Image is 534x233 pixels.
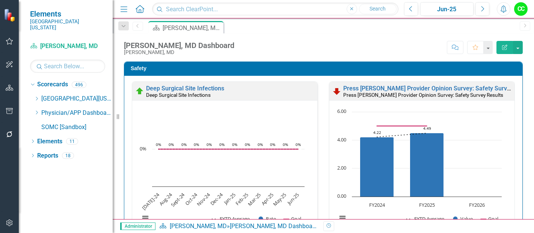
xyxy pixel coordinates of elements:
[333,108,511,230] div: Chart. Highcharts interactive chart.
[66,138,78,144] div: 11
[329,81,515,232] div: Double-Click to Edit
[219,142,225,147] text: 0%
[4,9,17,22] img: ClearPoint Strategy
[337,108,346,114] text: 6.00
[369,201,385,208] text: FY2024
[124,50,234,55] div: [PERSON_NAME], MD
[373,130,381,135] text: 4.22
[152,3,398,16] input: Search ClearPoint...
[332,87,341,96] img: Below Plan
[296,142,301,147] text: 0%
[258,142,263,147] text: 0%
[460,215,473,222] text: Value
[195,191,211,207] text: Nov-24
[260,191,275,206] text: Apr-25
[184,191,199,206] text: Oct-24
[453,216,473,222] button: Show Value
[230,222,318,230] div: [PERSON_NAME], MD Dashboard
[194,142,199,147] text: 0%
[414,215,444,222] text: FYTD Average
[41,95,113,103] a: [GEOGRAPHIC_DATA][US_STATE]
[232,142,237,147] text: 0%
[120,222,155,230] span: Administrator
[41,123,113,132] a: SOMC [Sandbox]
[209,191,225,207] text: Dec-24
[514,2,528,16] button: CC
[159,222,318,231] div: »
[158,191,173,207] text: Aug-24
[343,92,503,98] small: Press [PERSON_NAME] Provider Opinion Survey: Safety Survey Results
[72,81,86,88] div: 496
[259,216,276,222] button: Show Rate
[423,5,471,14] div: Jun-25
[169,191,186,208] text: Sept-24
[41,109,113,117] a: Physician/APP Dashboards
[146,92,211,98] small: Deep Surgical Site Infections
[156,142,161,147] text: 0%
[220,215,250,222] text: FYTD Average
[181,142,187,147] text: 0%
[333,108,505,230] svg: Interactive chart
[140,145,146,152] text: 0%
[481,216,498,222] button: Show Goal
[141,191,161,211] text: [DATE]-24
[30,42,105,51] a: [PERSON_NAME], MD
[62,152,74,159] div: 18
[488,215,498,222] text: Goal
[337,136,346,143] text: 4.00
[30,18,105,31] small: [GEOGRAPHIC_DATA][US_STATE]
[272,191,288,207] text: May-25
[266,215,276,222] text: Rate
[410,133,444,197] path: FY2025, 4.49. Value.
[284,216,301,222] button: Show Goal
[169,142,174,147] text: 0%
[170,222,227,230] a: [PERSON_NAME], MD
[245,142,250,147] text: 0%
[406,216,445,222] button: Show FYTD Average
[132,81,318,232] div: Double-Click to Edit
[212,216,250,222] button: Show FYTD Average
[420,2,474,16] button: Jun-25
[291,215,301,222] text: Goal
[469,201,485,208] text: FY2026
[37,152,58,160] a: Reports
[30,60,105,73] input: Search Below...
[359,4,397,14] button: Search
[337,164,346,171] text: 2.00
[136,108,308,230] svg: Interactive chart
[246,191,262,207] text: Mar-25
[337,192,346,199] text: 0.00
[337,213,348,223] button: View chart menu, Chart
[285,191,300,206] text: Jun-25
[37,137,62,146] a: Elements
[283,142,288,147] text: 0%
[140,213,151,223] button: View chart menu, Chart
[207,142,212,147] text: 0%
[270,142,275,147] text: 0%
[370,6,386,12] span: Search
[157,147,300,150] g: Goal, series 3 of 3. Line with 12 data points.
[423,126,431,131] text: 4.49
[360,112,477,197] g: Value, series 2 of 3. Bar series with 3 bars.
[131,66,519,71] h3: Safety
[37,80,68,89] a: Scorecards
[163,23,222,33] div: [PERSON_NAME], MD Dashboard
[222,191,237,206] text: Jan-25
[146,85,224,92] a: Deep Surgical Site Infections
[135,87,144,96] img: On Target
[234,191,249,207] text: Feb-25
[30,9,105,18] span: Elements
[360,137,394,197] path: FY2024, 4.22. Value.
[136,108,314,230] div: Chart. Highcharts interactive chart.
[419,201,435,208] text: FY2025
[124,41,234,50] div: [PERSON_NAME], MD Dashboard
